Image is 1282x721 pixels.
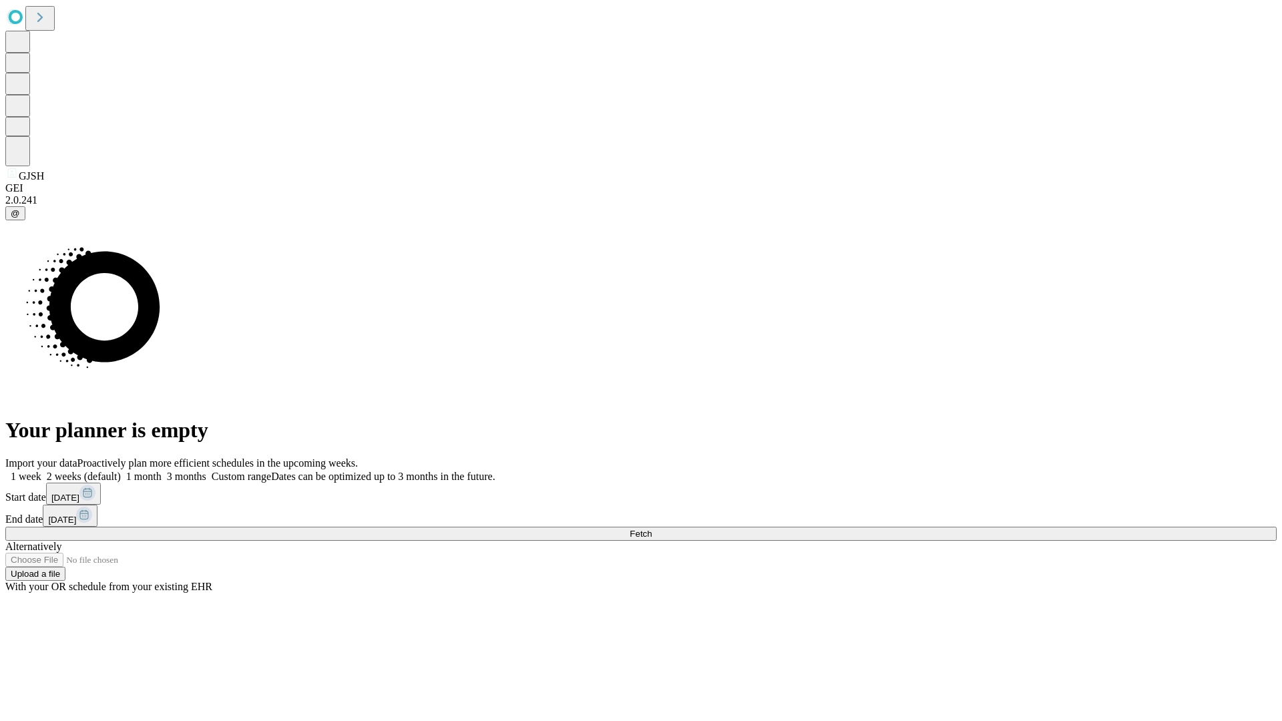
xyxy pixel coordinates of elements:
span: Dates can be optimized up to 3 months in the future. [271,471,495,482]
div: 2.0.241 [5,194,1277,206]
span: 1 month [126,471,162,482]
div: End date [5,505,1277,527]
span: [DATE] [48,515,76,525]
span: GJSH [19,170,44,182]
span: 2 weeks (default) [47,471,121,482]
span: With your OR schedule from your existing EHR [5,581,212,592]
button: Upload a file [5,567,65,581]
span: Import your data [5,457,77,469]
h1: Your planner is empty [5,418,1277,443]
span: 3 months [167,471,206,482]
div: GEI [5,182,1277,194]
span: Fetch [630,529,652,539]
button: @ [5,206,25,220]
span: @ [11,208,20,218]
span: [DATE] [51,493,79,503]
span: Alternatively [5,541,61,552]
button: [DATE] [46,483,101,505]
span: Custom range [212,471,271,482]
div: Start date [5,483,1277,505]
button: [DATE] [43,505,97,527]
span: Proactively plan more efficient schedules in the upcoming weeks. [77,457,358,469]
span: 1 week [11,471,41,482]
button: Fetch [5,527,1277,541]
